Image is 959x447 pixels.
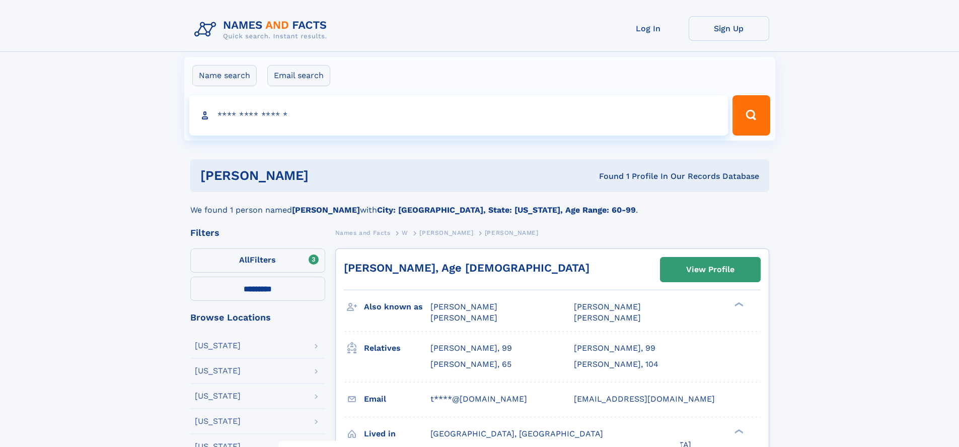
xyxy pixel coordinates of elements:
h3: Also known as [364,298,430,315]
img: Logo Names and Facts [190,16,335,43]
span: W [402,229,408,236]
input: search input [189,95,728,136]
div: We found 1 person named with . [190,192,769,216]
div: [US_STATE] [195,392,241,400]
div: ❯ [732,428,744,434]
a: [PERSON_NAME], 99 [574,343,655,354]
div: Browse Locations [190,313,325,322]
span: [PERSON_NAME] [419,229,473,236]
a: Log In [608,16,689,41]
span: [GEOGRAPHIC_DATA], [GEOGRAPHIC_DATA] [430,429,603,438]
a: View Profile [660,258,760,282]
div: [US_STATE] [195,342,241,350]
label: Name search [192,65,257,86]
h3: Lived in [364,425,430,442]
div: [US_STATE] [195,417,241,425]
h3: Email [364,391,430,408]
span: [PERSON_NAME] [485,229,539,236]
h1: [PERSON_NAME] [200,169,454,182]
a: W [402,226,408,239]
div: Filters [190,228,325,237]
a: [PERSON_NAME], 104 [574,359,658,370]
a: [PERSON_NAME], Age [DEMOGRAPHIC_DATA] [344,262,589,274]
div: Found 1 Profile In Our Records Database [454,171,759,182]
a: [PERSON_NAME], 65 [430,359,511,370]
div: [US_STATE] [195,367,241,375]
a: [PERSON_NAME], 99 [430,343,512,354]
span: [EMAIL_ADDRESS][DOMAIN_NAME] [574,394,715,404]
span: All [239,255,250,265]
h3: Relatives [364,340,430,357]
a: Names and Facts [335,226,391,239]
label: Email search [267,65,330,86]
b: City: [GEOGRAPHIC_DATA], State: [US_STATE], Age Range: 60-99 [377,205,636,215]
span: [PERSON_NAME] [430,313,497,323]
a: [PERSON_NAME] [419,226,473,239]
button: Search Button [732,95,770,136]
a: Sign Up [689,16,769,41]
label: Filters [190,248,325,273]
span: [PERSON_NAME] [574,313,641,323]
span: [PERSON_NAME] [574,302,641,311]
span: [PERSON_NAME] [430,302,497,311]
b: [PERSON_NAME] [292,205,360,215]
div: View Profile [686,258,734,281]
div: ❯ [732,301,744,308]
